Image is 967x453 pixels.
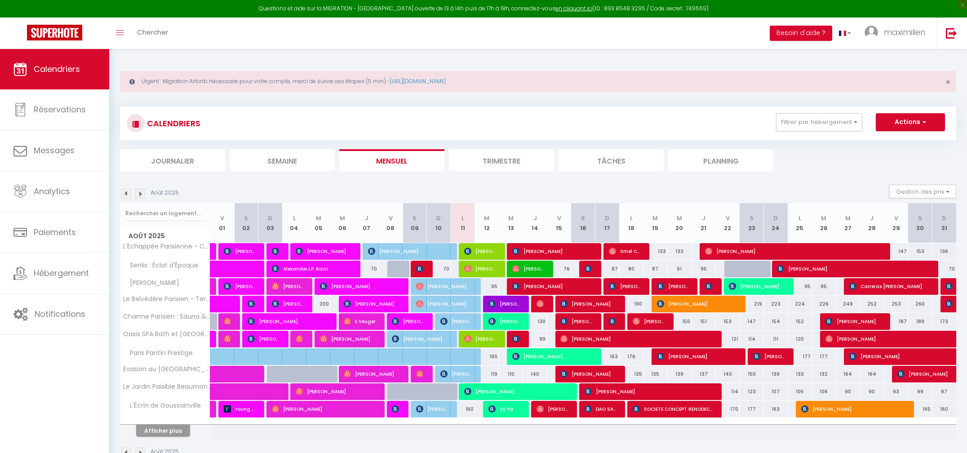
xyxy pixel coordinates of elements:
[547,203,571,243] th: 15
[667,203,692,243] th: 20
[788,366,812,382] div: 133
[788,278,812,295] div: 95
[258,203,283,243] th: 03
[884,203,908,243] th: 29
[416,400,448,417] span: [PERSON_NAME]
[932,243,956,260] div: 136
[34,63,80,75] span: Calendriers
[555,4,593,12] a: en cliquant ici
[512,348,593,365] span: [PERSON_NAME]
[798,214,801,222] abbr: L
[451,203,475,243] th: 11
[234,203,258,243] th: 02
[475,278,499,295] div: 95
[643,261,668,277] div: 87
[860,366,884,382] div: 164
[918,214,922,222] abbr: S
[268,214,272,222] abbr: D
[729,278,785,295] span: [PERSON_NAME]
[860,296,884,312] div: 252
[705,278,713,295] span: Laure Depret
[355,203,379,243] th: 07
[122,331,212,338] span: Oasis SPA Bath et [GEOGRAPHIC_DATA]
[560,295,617,312] span: [PERSON_NAME]
[619,203,643,243] th: 18
[609,313,617,330] span: [PERSON_NAME]
[560,330,714,347] span: [PERSON_NAME]
[884,27,925,38] span: maximilien
[643,243,668,260] div: 133
[461,214,464,222] abbr: L
[894,214,898,222] abbr: V
[581,214,585,222] abbr: S
[657,348,738,365] span: [PERSON_NAME]
[416,278,473,295] span: [PERSON_NAME]
[499,203,523,243] th: 13
[35,308,85,320] span: Notifications
[122,261,200,271] span: Senlis : Éclat d'Époque
[34,104,86,115] span: Réservations
[488,313,521,330] span: [PERSON_NAME]
[884,243,908,260] div: 147
[306,296,331,312] div: 200
[763,331,788,347] div: 111
[740,331,764,347] div: 114
[389,214,393,222] abbr: V
[416,365,424,382] span: [PERSON_NAME]
[27,25,82,40] img: Super Booking
[440,365,473,382] span: [PERSON_NAME]
[440,313,473,330] span: [PERSON_NAME]
[224,330,232,347] span: [PERSON_NAME]
[585,383,714,400] span: [PERSON_NAME]
[523,203,547,243] th: 14
[667,313,692,330] div: 150
[122,366,212,373] span: Évasion au [GEOGRAPHIC_DATA]
[740,383,764,400] div: 123
[595,348,620,365] div: 163
[122,243,212,250] span: L'Échappée Parisienne - Canal [GEOGRAPHIC_DATA]
[475,203,499,243] th: 12
[740,366,764,382] div: 150
[812,296,836,312] div: 226
[248,330,280,347] span: [PERSON_NAME]
[825,313,882,330] span: [PERSON_NAME]
[788,331,812,347] div: 120
[788,296,812,312] div: 224
[508,214,514,222] abbr: M
[403,203,427,243] th: 09
[560,365,617,382] span: [PERSON_NAME]
[763,296,788,312] div: 223
[512,260,545,277] span: [PERSON_NAME]
[667,261,692,277] div: 91
[705,243,883,260] span: [PERSON_NAME]
[715,203,740,243] th: 22
[320,278,401,295] span: [PERSON_NAME]
[523,331,547,347] div: 99
[122,296,212,302] span: Le Belvédère Parisien - Terrasse, Billard
[740,401,764,417] div: 177
[692,203,716,243] th: 21
[836,296,860,312] div: 249
[849,278,930,295] span: Carreras [PERSON_NAME]
[884,383,908,400] div: 93
[763,401,788,417] div: 163
[605,214,609,222] abbr: D
[876,113,945,131] button: Actions
[122,348,195,358] span: Paris Pantin Prestige
[860,203,884,243] th: 28
[230,149,335,171] li: Semaine
[630,214,633,222] abbr: L
[812,203,836,243] th: 26
[120,230,210,243] span: Août 2025
[488,295,521,312] span: [PERSON_NAME]
[557,214,561,222] abbr: V
[812,383,836,400] div: 106
[122,401,203,411] span: L'Écrin de Goussainville
[547,261,571,277] div: 76
[272,278,304,295] span: [PERSON_NAME]
[464,383,569,400] span: [PERSON_NAME]
[812,278,836,295] div: 95
[224,400,256,417] span: Young [PERSON_NAME]
[122,278,182,288] span: [PERSON_NAME]
[484,214,489,222] abbr: M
